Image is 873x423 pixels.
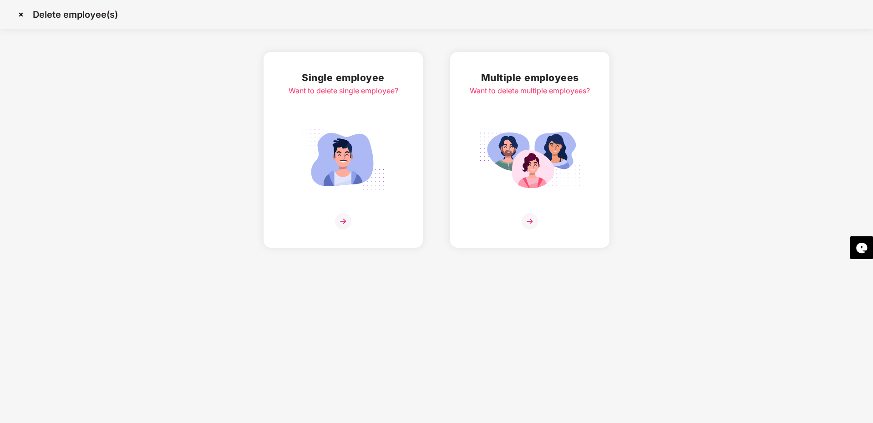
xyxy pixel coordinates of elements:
[292,124,394,195] img: svg+xml;base64,PHN2ZyB4bWxucz0iaHR0cDovL3d3dy53My5vcmcvMjAwMC9zdmciIGlkPSJTaW5nbGVfZW1wbG95ZWUiIH...
[335,213,351,229] img: svg+xml;base64,PHN2ZyB4bWxucz0iaHR0cDovL3d3dy53My5vcmcvMjAwMC9zdmciIHdpZHRoPSIzNiIgaGVpZ2h0PSIzNi...
[479,124,581,195] img: svg+xml;base64,PHN2ZyB4bWxucz0iaHR0cDovL3d3dy53My5vcmcvMjAwMC9zdmciIGlkPSJNdWx0aXBsZV9lbXBsb3llZS...
[289,70,398,85] h2: Single employee
[470,70,590,85] h2: Multiple employees
[289,85,398,97] div: Want to delete single employee?
[33,9,118,20] p: Delete employee(s)
[522,213,538,229] img: svg+xml;base64,PHN2ZyB4bWxucz0iaHR0cDovL3d3dy53My5vcmcvMjAwMC9zdmciIHdpZHRoPSIzNiIgaGVpZ2h0PSIzNi...
[470,85,590,97] div: Want to delete multiple employees?
[14,7,28,22] img: svg+xml;base64,PHN2ZyBpZD0iQ3Jvc3MtMzJ4MzIiIHhtbG5zPSJodHRwOi8vd3d3LnczLm9yZy8yMDAwL3N2ZyIgd2lkdG...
